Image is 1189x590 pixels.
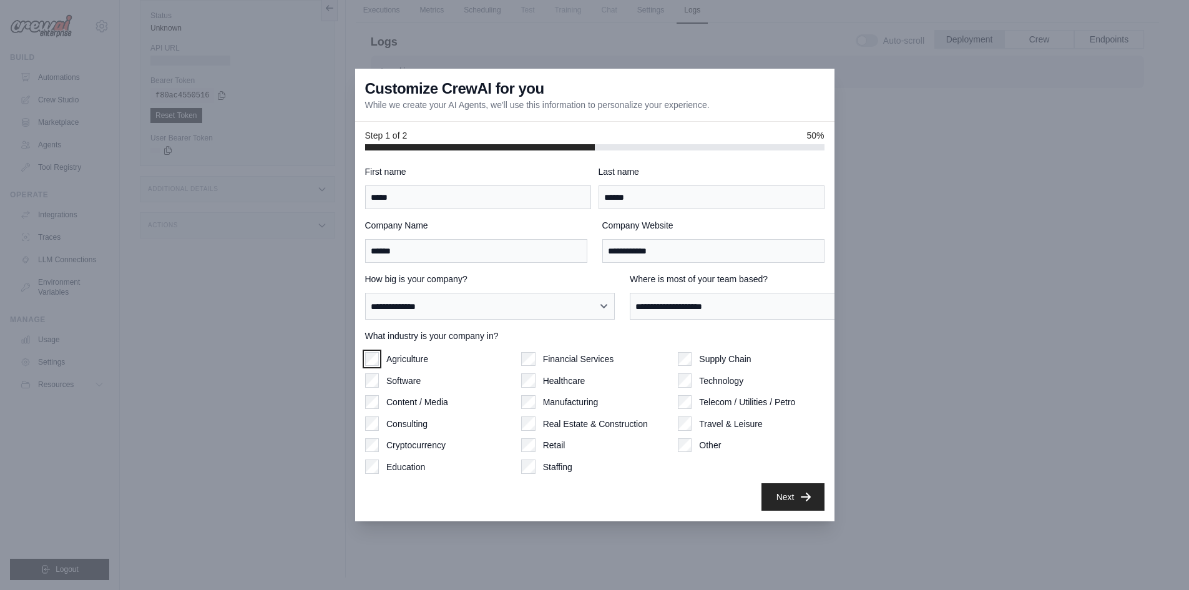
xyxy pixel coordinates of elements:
[699,418,762,430] label: Travel & Leisure
[386,375,421,387] label: Software
[543,375,585,387] label: Healthcare
[699,396,795,408] label: Telecom / Utilities / Petro
[1127,530,1189,590] iframe: Chat Widget
[365,273,615,285] label: How big is your company?
[386,353,428,365] label: Agriculture
[599,165,824,178] label: Last name
[386,396,448,408] label: Content / Media
[365,79,544,99] h3: Customize CrewAI for you
[699,353,751,365] label: Supply Chain
[761,483,824,511] button: Next
[699,375,743,387] label: Technology
[543,396,599,408] label: Manufacturing
[602,219,824,232] label: Company Website
[543,418,648,430] label: Real Estate & Construction
[365,99,710,111] p: While we create your AI Agents, we'll use this information to personalize your experience.
[365,330,824,342] label: What industry is your company in?
[365,129,408,142] span: Step 1 of 2
[543,461,572,473] label: Staffing
[543,439,565,451] label: Retail
[543,353,614,365] label: Financial Services
[386,461,425,473] label: Education
[806,129,824,142] span: 50%
[386,439,446,451] label: Cryptocurrency
[630,273,880,285] label: Where is most of your team based?
[699,439,721,451] label: Other
[365,165,591,178] label: First name
[365,219,587,232] label: Company Name
[386,418,428,430] label: Consulting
